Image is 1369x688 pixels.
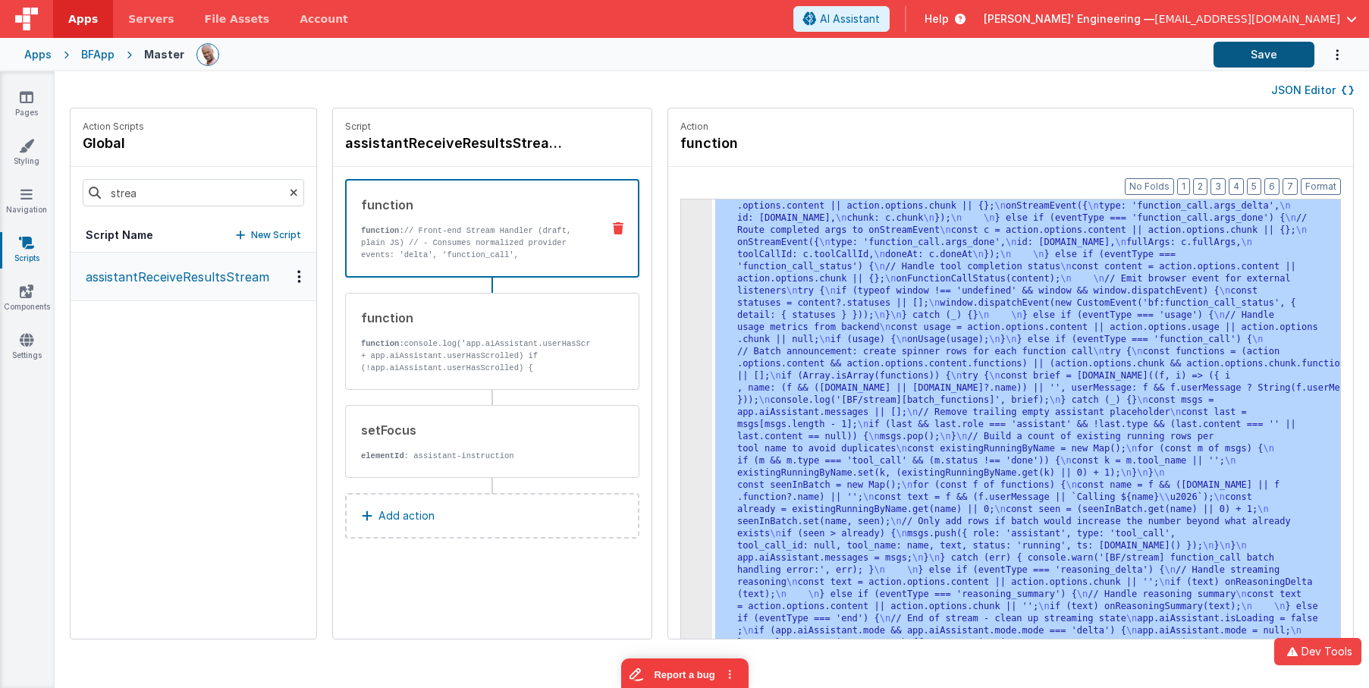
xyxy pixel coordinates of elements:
[288,270,310,283] div: Options
[345,493,639,539] button: Add action
[1247,178,1261,195] button: 5
[1154,11,1340,27] span: [EMAIL_ADDRESS][DOMAIN_NAME]
[251,228,301,243] p: New Script
[24,47,52,62] div: Apps
[361,196,589,214] div: function
[1210,178,1226,195] button: 3
[1193,178,1207,195] button: 2
[361,225,589,346] p: // Front-end Stream Handler (draft, plain JS) // - Consumes normalized provider events: 'delta', ...
[1177,178,1190,195] button: 1
[1271,83,1354,98] button: JSON Editor
[197,44,218,65] img: 11ac31fe5dc3d0eff3fbbbf7b26fa6e1
[83,133,144,154] h4: global
[68,11,98,27] span: Apps
[128,11,174,27] span: Servers
[236,228,301,243] button: New Script
[1274,638,1361,665] button: Dev Tools
[205,11,270,27] span: File Assets
[144,47,184,62] div: Master
[81,47,115,62] div: BFApp
[361,226,404,235] strong: function:
[361,450,590,462] p: : assistant-instruction
[1283,178,1298,195] button: 7
[820,11,880,27] span: AI Assistant
[361,338,590,410] p: console.log('app.aiAssistant.userHasScrolled:' + app.aiAssistant.userHasScrolled) if (!app.aiAssi...
[680,121,1341,133] p: Action
[77,268,269,286] p: assistantReceiveResultsStream
[1214,42,1314,68] button: Save
[361,339,404,348] strong: function:
[984,11,1357,27] button: [PERSON_NAME]' Engineering — [EMAIL_ADDRESS][DOMAIN_NAME]
[1301,178,1341,195] button: Format
[793,6,890,32] button: AI Assistant
[345,133,573,154] h4: assistantReceiveResultsStream
[1264,178,1280,195] button: 6
[83,179,304,206] input: Search scripts
[83,121,144,133] p: Action Scripts
[1314,39,1345,71] button: Options
[378,507,435,525] p: Add action
[361,451,404,460] strong: elementId
[1229,178,1244,195] button: 4
[345,121,639,133] p: Script
[1125,178,1174,195] button: No Folds
[925,11,949,27] span: Help
[361,421,590,439] div: setFocus
[984,11,1154,27] span: [PERSON_NAME]' Engineering —
[86,228,153,243] h5: Script Name
[361,309,590,327] div: function
[71,253,316,301] button: assistantReceiveResultsStream
[680,133,908,154] h4: function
